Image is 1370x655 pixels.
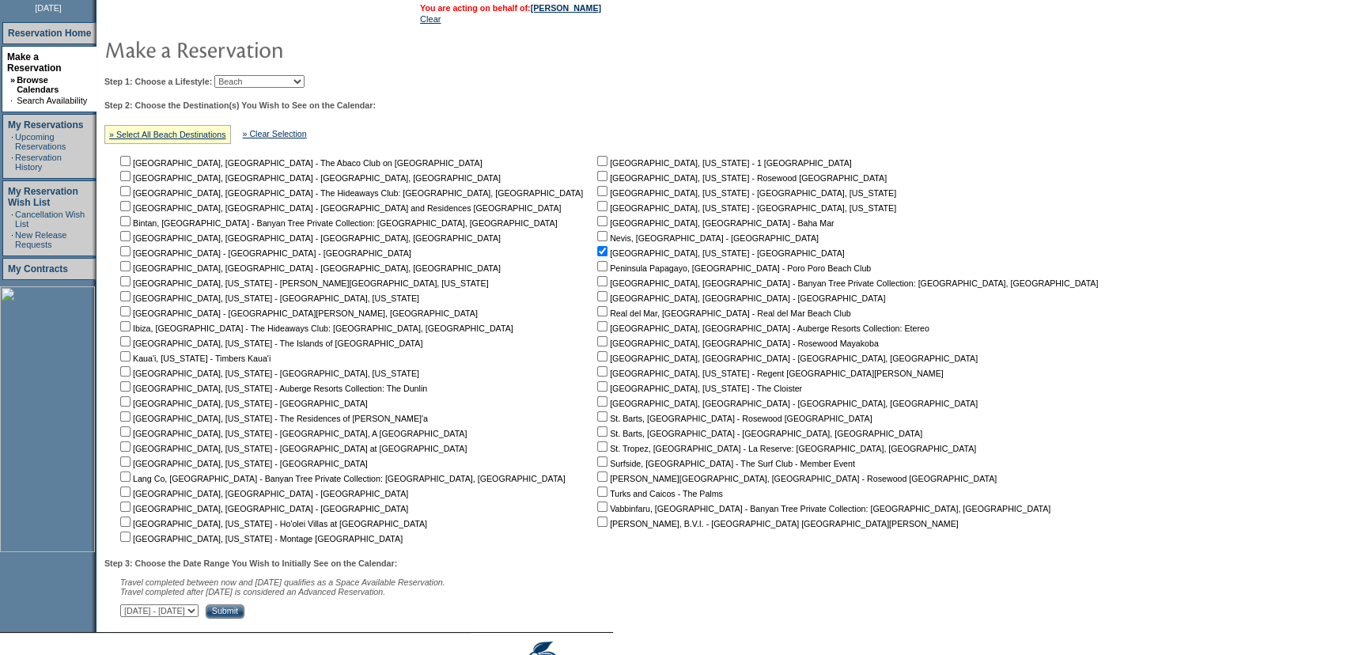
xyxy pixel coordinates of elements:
nobr: [GEOGRAPHIC_DATA], [US_STATE] - [GEOGRAPHIC_DATA], [US_STATE] [117,369,419,378]
nobr: [GEOGRAPHIC_DATA], [US_STATE] - The Residences of [PERSON_NAME]'a [117,414,428,423]
nobr: [GEOGRAPHIC_DATA], [US_STATE] - [PERSON_NAME][GEOGRAPHIC_DATA], [US_STATE] [117,278,489,288]
td: · [11,153,13,172]
a: My Reservations [8,119,83,131]
a: My Reservation Wish List [8,186,78,208]
input: Submit [206,604,244,619]
nobr: [GEOGRAPHIC_DATA], [US_STATE] - [GEOGRAPHIC_DATA] [117,459,368,468]
span: [DATE] [35,3,62,13]
nobr: [GEOGRAPHIC_DATA], [US_STATE] - Rosewood [GEOGRAPHIC_DATA] [594,173,887,183]
nobr: [GEOGRAPHIC_DATA], [GEOGRAPHIC_DATA] - The Abaco Club on [GEOGRAPHIC_DATA] [117,158,483,168]
td: · [10,96,15,105]
nobr: [GEOGRAPHIC_DATA], [GEOGRAPHIC_DATA] - [GEOGRAPHIC_DATA] and Residences [GEOGRAPHIC_DATA] [117,203,561,213]
a: [PERSON_NAME] [531,3,601,13]
b: » [10,75,15,85]
nobr: [GEOGRAPHIC_DATA], [GEOGRAPHIC_DATA] - [GEOGRAPHIC_DATA] [594,293,885,303]
nobr: [GEOGRAPHIC_DATA], [GEOGRAPHIC_DATA] - Baha Mar [594,218,834,228]
nobr: [GEOGRAPHIC_DATA], [US_STATE] - Regent [GEOGRAPHIC_DATA][PERSON_NAME] [594,369,944,378]
nobr: Peninsula Papagayo, [GEOGRAPHIC_DATA] - Poro Poro Beach Club [594,263,871,273]
span: You are acting on behalf of: [420,3,601,13]
nobr: [GEOGRAPHIC_DATA], [US_STATE] - Montage [GEOGRAPHIC_DATA] [117,534,403,543]
nobr: [GEOGRAPHIC_DATA], [GEOGRAPHIC_DATA] - [GEOGRAPHIC_DATA], [GEOGRAPHIC_DATA] [117,233,501,243]
nobr: Real del Mar, [GEOGRAPHIC_DATA] - Real del Mar Beach Club [594,309,851,318]
b: Step 2: Choose the Destination(s) You Wish to See on the Calendar: [104,100,376,110]
nobr: Bintan, [GEOGRAPHIC_DATA] - Banyan Tree Private Collection: [GEOGRAPHIC_DATA], [GEOGRAPHIC_DATA] [117,218,558,228]
nobr: Nevis, [GEOGRAPHIC_DATA] - [GEOGRAPHIC_DATA] [594,233,819,243]
nobr: [GEOGRAPHIC_DATA], [US_STATE] - [GEOGRAPHIC_DATA] at [GEOGRAPHIC_DATA] [117,444,467,453]
nobr: [GEOGRAPHIC_DATA], [GEOGRAPHIC_DATA] - [GEOGRAPHIC_DATA] [117,489,408,498]
nobr: [GEOGRAPHIC_DATA], [US_STATE] - The Cloister [594,384,802,393]
nobr: [GEOGRAPHIC_DATA], [US_STATE] - [GEOGRAPHIC_DATA], [US_STATE] [117,293,419,303]
nobr: [GEOGRAPHIC_DATA], [GEOGRAPHIC_DATA] - [GEOGRAPHIC_DATA], [GEOGRAPHIC_DATA] [117,173,501,183]
a: Reservation Home [8,28,91,39]
nobr: Surfside, [GEOGRAPHIC_DATA] - The Surf Club - Member Event [594,459,855,468]
a: New Release Requests [15,230,66,249]
nobr: [GEOGRAPHIC_DATA] - [GEOGRAPHIC_DATA][PERSON_NAME], [GEOGRAPHIC_DATA] [117,309,478,318]
td: · [11,230,13,249]
nobr: [GEOGRAPHIC_DATA], [GEOGRAPHIC_DATA] - Banyan Tree Private Collection: [GEOGRAPHIC_DATA], [GEOGRA... [594,278,1098,288]
nobr: [GEOGRAPHIC_DATA], [GEOGRAPHIC_DATA] - [GEOGRAPHIC_DATA] [117,504,408,513]
a: Make a Reservation [7,51,62,74]
nobr: [GEOGRAPHIC_DATA], [GEOGRAPHIC_DATA] - [GEOGRAPHIC_DATA], [GEOGRAPHIC_DATA] [594,354,978,363]
nobr: [GEOGRAPHIC_DATA], [US_STATE] - [GEOGRAPHIC_DATA] [117,399,368,408]
nobr: [GEOGRAPHIC_DATA], [US_STATE] - [GEOGRAPHIC_DATA], A [GEOGRAPHIC_DATA] [117,429,467,438]
nobr: Turks and Caicos - The Palms [594,489,723,498]
a: My Contracts [8,263,68,274]
a: Search Availability [17,96,87,105]
span: Travel completed between now and [DATE] qualifies as a Space Available Reservation. [120,577,445,587]
nobr: Vabbinfaru, [GEOGRAPHIC_DATA] - Banyan Tree Private Collection: [GEOGRAPHIC_DATA], [GEOGRAPHIC_DATA] [594,504,1050,513]
nobr: [GEOGRAPHIC_DATA], [GEOGRAPHIC_DATA] - The Hideaways Club: [GEOGRAPHIC_DATA], [GEOGRAPHIC_DATA] [117,188,583,198]
nobr: [GEOGRAPHIC_DATA], [US_STATE] - [GEOGRAPHIC_DATA] [594,248,845,258]
a: » Clear Selection [243,129,307,138]
nobr: St. Tropez, [GEOGRAPHIC_DATA] - La Reserve: [GEOGRAPHIC_DATA], [GEOGRAPHIC_DATA] [594,444,976,453]
a: Reservation History [15,153,62,172]
nobr: [GEOGRAPHIC_DATA], [US_STATE] - 1 [GEOGRAPHIC_DATA] [594,158,852,168]
nobr: [PERSON_NAME], B.V.I. - [GEOGRAPHIC_DATA] [GEOGRAPHIC_DATA][PERSON_NAME] [594,519,959,528]
nobr: [GEOGRAPHIC_DATA], [US_STATE] - [GEOGRAPHIC_DATA], [US_STATE] [594,188,896,198]
nobr: [GEOGRAPHIC_DATA], [GEOGRAPHIC_DATA] - [GEOGRAPHIC_DATA], [GEOGRAPHIC_DATA] [594,399,978,408]
nobr: [GEOGRAPHIC_DATA], [GEOGRAPHIC_DATA] - Auberge Resorts Collection: Etereo [594,324,929,333]
td: · [11,132,13,151]
b: Step 1: Choose a Lifestyle: [104,77,212,86]
a: Cancellation Wish List [15,210,85,229]
nobr: [GEOGRAPHIC_DATA], [GEOGRAPHIC_DATA] - Rosewood Mayakoba [594,339,879,348]
nobr: Lang Co, [GEOGRAPHIC_DATA] - Banyan Tree Private Collection: [GEOGRAPHIC_DATA], [GEOGRAPHIC_DATA] [117,474,566,483]
nobr: [GEOGRAPHIC_DATA] - [GEOGRAPHIC_DATA] - [GEOGRAPHIC_DATA] [117,248,411,258]
td: · [11,210,13,229]
nobr: St. Barts, [GEOGRAPHIC_DATA] - Rosewood [GEOGRAPHIC_DATA] [594,414,872,423]
nobr: St. Barts, [GEOGRAPHIC_DATA] - [GEOGRAPHIC_DATA], [GEOGRAPHIC_DATA] [594,429,922,438]
nobr: [GEOGRAPHIC_DATA], [US_STATE] - Auberge Resorts Collection: The Dunlin [117,384,427,393]
nobr: Kaua'i, [US_STATE] - Timbers Kaua'i [117,354,271,363]
a: Upcoming Reservations [15,132,66,151]
nobr: [PERSON_NAME][GEOGRAPHIC_DATA], [GEOGRAPHIC_DATA] - Rosewood [GEOGRAPHIC_DATA] [594,474,997,483]
nobr: [GEOGRAPHIC_DATA], [GEOGRAPHIC_DATA] - [GEOGRAPHIC_DATA], [GEOGRAPHIC_DATA] [117,263,501,273]
nobr: [GEOGRAPHIC_DATA], [US_STATE] - Ho'olei Villas at [GEOGRAPHIC_DATA] [117,519,427,528]
nobr: Ibiza, [GEOGRAPHIC_DATA] - The Hideaways Club: [GEOGRAPHIC_DATA], [GEOGRAPHIC_DATA] [117,324,513,333]
a: Browse Calendars [17,75,59,94]
img: pgTtlMakeReservation.gif [104,33,421,65]
a: » Select All Beach Destinations [109,130,226,139]
b: Step 3: Choose the Date Range You Wish to Initially See on the Calendar: [104,558,397,568]
nobr: [GEOGRAPHIC_DATA], [US_STATE] - The Islands of [GEOGRAPHIC_DATA] [117,339,422,348]
nobr: [GEOGRAPHIC_DATA], [US_STATE] - [GEOGRAPHIC_DATA], [US_STATE] [594,203,896,213]
nobr: Travel completed after [DATE] is considered an Advanced Reservation. [120,587,385,596]
a: Clear [420,14,441,24]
